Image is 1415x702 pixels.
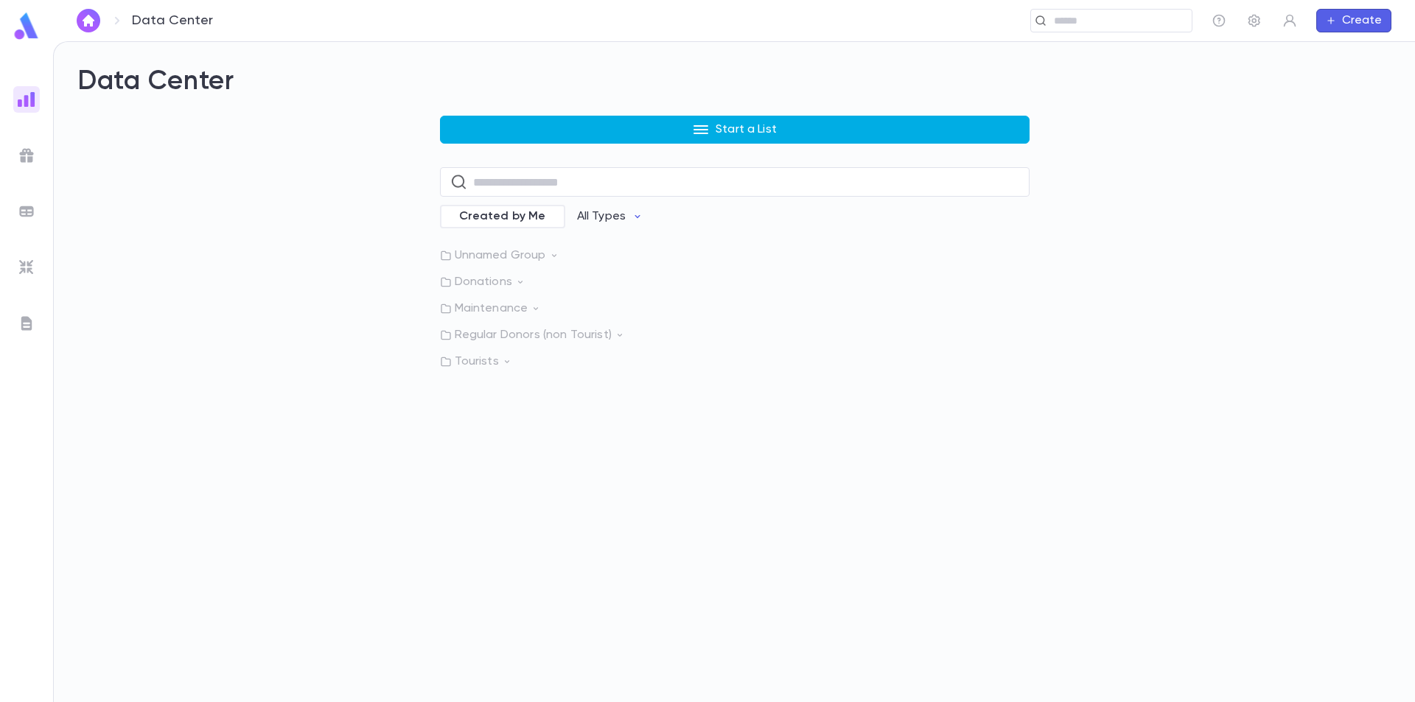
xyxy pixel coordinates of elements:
p: All Types [577,209,626,224]
img: reports_gradient.dbe2566a39951672bc459a78b45e2f92.svg [18,91,35,108]
h2: Data Center [77,66,1391,98]
div: Created by Me [440,205,565,228]
p: Regular Donors (non Tourist) [440,328,1030,343]
span: Created by Me [450,209,555,224]
button: Start a List [440,116,1030,144]
img: imports_grey.530a8a0e642e233f2baf0ef88e8c9fcb.svg [18,259,35,276]
p: Data Center [132,13,213,29]
img: logo [12,12,41,41]
img: letters_grey.7941b92b52307dd3b8a917253454ce1c.svg [18,315,35,332]
button: Create [1316,9,1391,32]
p: Unnamed Group [440,248,1030,263]
p: Maintenance [440,301,1030,316]
img: home_white.a664292cf8c1dea59945f0da9f25487c.svg [80,15,97,27]
p: Tourists [440,354,1030,369]
p: Start a List [716,122,777,137]
img: batches_grey.339ca447c9d9533ef1741baa751efc33.svg [18,203,35,220]
p: Donations [440,275,1030,289]
button: All Types [565,203,655,231]
img: campaigns_grey.99e729a5f7ee94e3726e6486bddda8f1.svg [18,147,35,164]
